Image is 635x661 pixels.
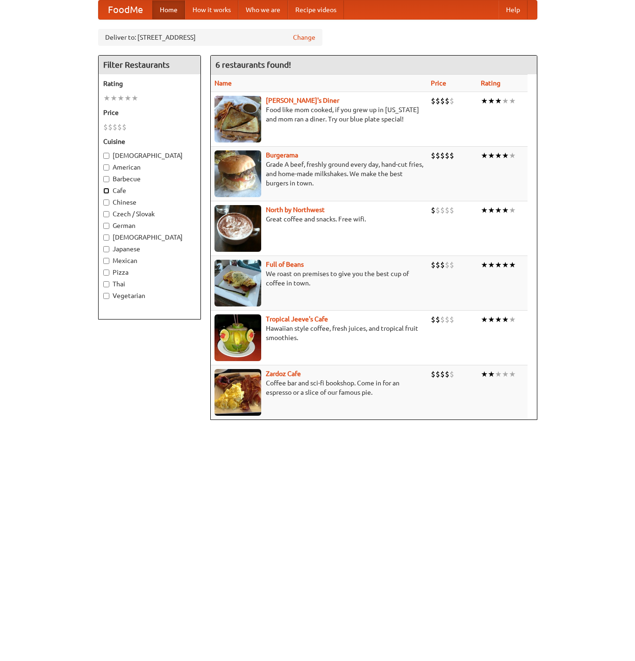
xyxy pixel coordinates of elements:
[288,0,344,19] a: Recipe videos
[103,122,108,132] li: $
[131,93,138,103] li: ★
[449,369,454,379] li: $
[214,378,423,397] p: Coffee bar and sci-fi bookshop. Come in for an espresso or a slice of our famous pie.
[103,268,196,277] label: Pizza
[431,314,435,325] li: $
[440,260,445,270] li: $
[449,96,454,106] li: $
[502,369,509,379] li: ★
[502,205,509,215] li: ★
[435,260,440,270] li: $
[481,150,488,161] li: ★
[509,369,516,379] li: ★
[509,260,516,270] li: ★
[214,150,261,197] img: burgerama.jpg
[103,199,109,206] input: Chinese
[214,260,261,306] img: beans.jpg
[502,314,509,325] li: ★
[266,315,328,323] a: Tropical Jeeve's Cafe
[103,221,196,230] label: German
[103,153,109,159] input: [DEMOGRAPHIC_DATA]
[103,256,196,265] label: Mexican
[435,369,440,379] li: $
[449,260,454,270] li: $
[266,97,339,104] a: [PERSON_NAME]'s Diner
[481,369,488,379] li: ★
[445,314,449,325] li: $
[214,205,261,252] img: north.jpg
[215,60,291,69] ng-pluralize: 6 restaurants found!
[449,314,454,325] li: $
[445,96,449,106] li: $
[499,0,528,19] a: Help
[435,314,440,325] li: $
[103,244,196,254] label: Japanese
[445,369,449,379] li: $
[440,369,445,379] li: $
[103,198,196,207] label: Chinese
[435,96,440,106] li: $
[502,96,509,106] li: ★
[103,188,109,194] input: Cafe
[103,151,196,160] label: [DEMOGRAPHIC_DATA]
[214,314,261,361] img: jeeves.jpg
[445,150,449,161] li: $
[103,293,109,299] input: Vegetarian
[266,261,304,268] a: Full of Beans
[103,176,109,182] input: Barbecue
[103,209,196,219] label: Czech / Slovak
[445,205,449,215] li: $
[431,205,435,215] li: $
[103,258,109,264] input: Mexican
[481,96,488,106] li: ★
[113,122,117,132] li: $
[488,314,495,325] li: ★
[124,93,131,103] li: ★
[502,150,509,161] li: ★
[103,223,109,229] input: German
[103,108,196,117] h5: Price
[266,370,301,377] a: Zardoz Cafe
[488,205,495,215] li: ★
[509,314,516,325] li: ★
[435,205,440,215] li: $
[214,105,423,124] p: Food like mom cooked, if you grew up in [US_STATE] and mom ran a diner. Try our blue plate special!
[509,96,516,106] li: ★
[481,79,500,87] a: Rating
[431,260,435,270] li: $
[152,0,185,19] a: Home
[435,150,440,161] li: $
[440,314,445,325] li: $
[488,369,495,379] li: ★
[495,96,502,106] li: ★
[488,96,495,106] li: ★
[293,33,315,42] a: Change
[103,211,109,217] input: Czech / Slovak
[431,150,435,161] li: $
[103,174,196,184] label: Barbecue
[214,269,423,288] p: We roast on premises to give you the best cup of coffee in town.
[431,369,435,379] li: $
[445,260,449,270] li: $
[214,96,261,142] img: sallys.jpg
[214,214,423,224] p: Great coffee and snacks. Free wifi.
[440,96,445,106] li: $
[481,314,488,325] li: ★
[103,235,109,241] input: [DEMOGRAPHIC_DATA]
[495,150,502,161] li: ★
[495,314,502,325] li: ★
[122,122,127,132] li: $
[103,137,196,146] h5: Cuisine
[108,122,113,132] li: $
[214,369,261,416] img: zardoz.jpg
[481,205,488,215] li: ★
[103,279,196,289] label: Thai
[117,93,124,103] li: ★
[103,233,196,242] label: [DEMOGRAPHIC_DATA]
[440,150,445,161] li: $
[495,369,502,379] li: ★
[103,281,109,287] input: Thai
